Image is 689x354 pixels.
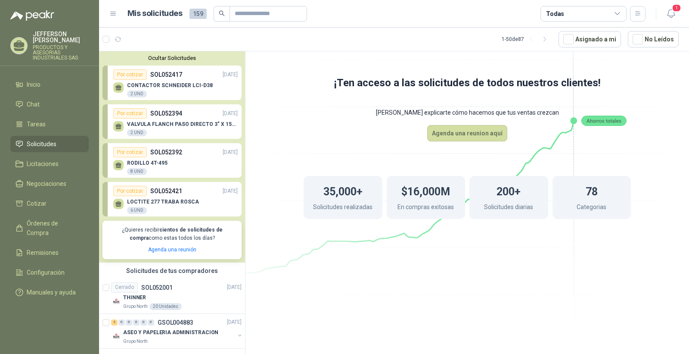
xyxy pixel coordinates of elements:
[27,199,47,208] span: Cotizar
[10,284,89,301] a: Manuales y ayuda
[127,168,147,175] div: 8 UND
[10,215,89,241] a: Órdenes de Compra
[10,136,89,152] a: Solicitudes
[33,45,89,60] p: PRODUCTOS Y ASESORIAS INDUSTRIALES SAS
[672,4,681,12] span: 1
[102,66,242,100] a: Por cotizarSOL052417[DATE] CONTACTOR SCHNEIDER LCI-D382 UND
[127,82,213,88] p: CONTACTOR SCHNEIDER LCI-D38
[111,320,118,326] div: 2
[127,91,147,97] div: 2 UND
[497,181,521,200] h1: 200+
[150,147,182,157] p: SOL052392
[502,32,552,46] div: 1 - 50 de 87
[149,303,182,310] div: 20 Unidades
[10,156,89,172] a: Licitaciones
[141,285,173,291] p: SOL052001
[99,263,245,279] div: Solicitudes de tus compradores
[111,296,121,307] img: Company Logo
[401,181,450,200] h1: $16,000M
[150,109,182,118] p: SOL052394
[577,202,606,214] p: Categorias
[546,9,564,19] div: Todas
[10,96,89,113] a: Chat
[102,182,242,216] a: Por cotizarSOL052421[DATE] LOCTITE 277 TRABA ROSCA6 UND
[133,320,140,326] div: 0
[140,320,147,326] div: 0
[323,181,363,200] h1: 35,000+
[99,51,245,263] div: Ocultar SolicitudesPor cotizarSOL052417[DATE] CONTACTOR SCHNEIDER LCI-D382 UNDPor cotizarSOL05239...
[108,226,236,242] p: ¿Quieres recibir como estas todos los días?
[27,248,59,257] span: Remisiones
[663,6,679,22] button: 1
[223,71,238,79] p: [DATE]
[628,31,679,47] button: No Leídos
[27,159,59,169] span: Licitaciones
[102,104,242,139] a: Por cotizarSOL052394[DATE] VALVULA FLANCH PASO DIRECTO 3" X 150 PSI2 UND
[10,195,89,212] a: Cotizar
[223,148,238,157] p: [DATE]
[223,187,238,195] p: [DATE]
[111,282,138,293] div: Cerrado
[427,125,507,141] button: Agenda una reunion aquí
[27,268,65,277] span: Configuración
[158,320,193,326] p: GSOL004883
[130,227,223,241] b: cientos de solicitudes de compra
[148,247,196,253] a: Agenda una reunión
[397,202,454,214] p: En compras exitosas
[559,31,621,47] button: Asignado a mi
[10,264,89,281] a: Configuración
[127,199,199,205] p: LOCTITE 277 TRABA ROSCA
[99,279,245,314] a: CerradoSOL052001[DATE] Company LogoTHINNERGrupo North20 Unidades
[126,320,132,326] div: 0
[313,202,372,214] p: Solicitudes realizadas
[150,70,182,79] p: SOL052417
[127,207,147,214] div: 6 UND
[127,121,238,127] p: VALVULA FLANCH PASO DIRECTO 3" X 150 PSI
[102,55,242,61] button: Ocultar Solicitudes
[113,108,147,119] div: Por cotizar
[127,129,147,136] div: 2 UND
[10,244,89,261] a: Remisiones
[113,69,147,80] div: Por cotizar
[118,320,125,326] div: 0
[586,181,598,200] h1: 78
[127,7,183,20] h1: Mis solicitudes
[27,80,40,89] span: Inicio
[189,9,207,19] span: 159
[113,147,147,157] div: Por cotizar
[223,110,238,118] p: [DATE]
[227,318,242,326] p: [DATE]
[111,331,121,341] img: Company Logo
[123,338,148,345] p: Grupo North
[227,283,242,291] p: [DATE]
[148,320,154,326] div: 0
[484,202,533,214] p: Solicitudes diarias
[27,288,76,297] span: Manuales y ayuda
[27,119,46,129] span: Tareas
[113,186,147,196] div: Por cotizar
[10,116,89,132] a: Tareas
[123,303,148,310] p: Grupo North
[10,76,89,93] a: Inicio
[27,139,56,149] span: Solicitudes
[27,179,66,188] span: Negociaciones
[10,175,89,192] a: Negociaciones
[102,143,242,178] a: Por cotizarSOL052392[DATE] RODILLO 4T-4958 UND
[27,100,40,109] span: Chat
[150,186,182,196] p: SOL052421
[33,31,89,43] p: JEFFERSON [PERSON_NAME]
[27,219,81,238] span: Órdenes de Compra
[127,160,168,166] p: RODILLO 4T-495
[219,10,225,16] span: search
[123,329,218,337] p: ASEO Y PAPELERIA ADMINISTRACION
[123,294,146,302] p: THINNER
[111,317,243,345] a: 2 0 0 0 0 0 GSOL004883[DATE] Company LogoASEO Y PAPELERIA ADMINISTRACIONGrupo North
[10,10,54,21] img: Logo peakr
